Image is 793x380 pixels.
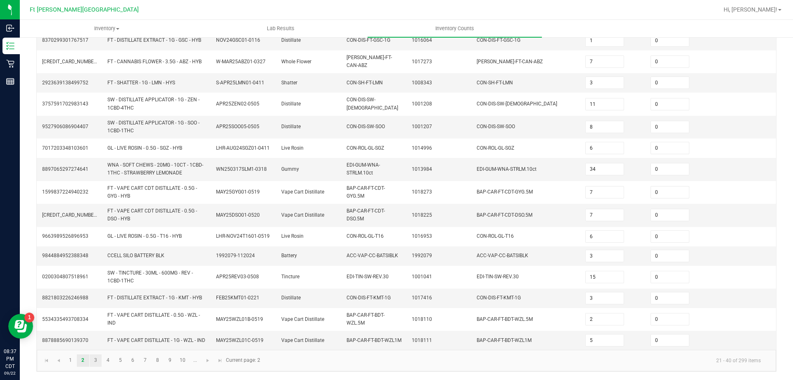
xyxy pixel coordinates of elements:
a: Go to the next page [202,354,214,367]
span: 1017416 [412,295,432,301]
span: MAY25GYG01-0519 [216,189,260,195]
span: Go to the last page [217,357,223,364]
span: GL - LIVE ROSIN - 0.5G - SGZ - HYB [107,145,182,151]
span: Vape Cart Distillate [281,189,324,195]
iframe: Resource center [8,314,33,339]
a: Page 1 [64,354,76,367]
span: 8897065297274641 [42,166,88,172]
span: CON-DIS-FT-KMT-1G [477,295,521,301]
span: WN250317SLM1-0318 [216,166,267,172]
span: EDI-TIN-SW-REV.30 [477,274,519,280]
span: 1599837224940232 [42,189,88,195]
span: ACC-VAP-CC-BATSIBLK [347,253,398,258]
span: BAP-CAR-FT-CDT-GYG.5M [477,189,533,195]
span: EDI-GUM-WNA-STRLM.10ct [477,166,537,172]
span: 0200304807518961 [42,274,88,280]
span: CON-DIS-FT-KMT-1G [347,295,391,301]
a: Page 7 [139,354,151,367]
a: Inventory [20,20,194,37]
a: Page 4 [102,354,114,367]
span: CON-SH-FT-LMN [347,80,383,86]
span: EDI-TIN-SW-REV.30 [347,274,389,280]
span: LHR-NOV24T1601-0519 [216,233,270,239]
span: APR25REV03-0508 [216,274,259,280]
inline-svg: Reports [6,77,14,86]
a: Page 10 [177,354,189,367]
span: 2923639138499752 [42,80,88,86]
inline-svg: Retail [6,60,14,68]
span: Distillate [281,101,301,107]
span: Whole Flower [281,59,311,65]
span: FT - VAPE CART DISTILLATE - 1G - WZL - IND [107,337,205,343]
span: 1992079-112024 [216,253,255,258]
span: ACC-VAP-CC-BATSIBLK [477,253,528,258]
span: CON-ROL-GL-T16 [347,233,384,239]
a: Inventory Counts [368,20,541,37]
span: FT - DISTILLATE EXTRACT - 1G - GSC - HYB [107,37,201,43]
span: NOV24GSC01-0116 [216,37,260,43]
span: 1001207 [412,124,432,129]
a: Page 6 [127,354,139,367]
a: Page 11 [189,354,201,367]
span: 9663989526896953 [42,233,88,239]
span: [CREDIT_CARD_NUMBER] [42,59,98,65]
span: MAY25WZL01C-0519 [216,337,264,343]
span: APR25ZEN02-0505 [216,101,259,107]
span: Go to the next page [204,357,211,364]
span: CON-DIS-SW-[DEMOGRAPHIC_DATA] [347,97,398,110]
span: FT - VAPE CART CDT DISTILLATE - 0.5G - DSO - HYB [107,208,197,222]
span: 1001208 [412,101,432,107]
p: 09/22 [4,370,16,376]
a: Go to the first page [40,354,52,367]
span: Go to the first page [43,357,50,364]
span: Shatter [281,80,297,86]
span: 7017203348103601 [42,145,88,151]
span: Live Rosin [281,233,304,239]
span: SW - DISTILLATE APPLICATOR - 1G - ZEN - 1CBD-4THC [107,97,199,110]
span: CON-ROL-GL-SGZ [477,145,514,151]
span: MAY25WZL01B-0519 [216,316,263,322]
span: CON-ROL-GL-T16 [477,233,514,239]
span: Live Rosin [281,145,304,151]
span: FEB25KMT01-0221 [216,295,259,301]
span: Ft [PERSON_NAME][GEOGRAPHIC_DATA] [30,6,139,13]
span: 1001041 [412,274,432,280]
span: 1014996 [412,145,432,151]
span: 1008343 [412,80,432,86]
inline-svg: Inventory [6,42,14,50]
span: Lab Results [256,25,306,32]
inline-svg: Inbound [6,24,14,32]
span: CON-ROL-GL-SGZ [347,145,384,151]
span: CCELL SILO BATTERY BLK [107,253,164,258]
span: 1018110 [412,316,432,322]
span: BAP-CAR-FT-BDT-WZL.5M [347,312,385,326]
span: 5534335493708334 [42,316,88,322]
span: 1016953 [412,233,432,239]
a: Go to the last page [214,354,226,367]
span: 1018111 [412,337,432,343]
span: APR25SOO05-0505 [216,124,259,129]
span: [CREDIT_CARD_NUMBER] [42,212,98,218]
span: W-MAR25ABZ01-0327 [216,59,266,65]
kendo-pager-info: 21 - 40 of 299 items [265,354,767,367]
a: Page 8 [152,354,164,367]
span: CON-DIS-FT-GSC-1G [347,37,390,43]
a: Go to the previous page [52,354,64,367]
p: 08:37 PM CDT [4,348,16,370]
iframe: Resource center unread badge [24,313,34,323]
span: [PERSON_NAME]-FT-CAN-ABZ [477,59,543,65]
span: WNA - SOFT CHEWS - 20MG - 10CT - 1CBD-1THC - STRAWBERRY LEMONADE [107,162,203,176]
a: Page 3 [90,354,102,367]
span: Tincture [281,274,299,280]
span: [PERSON_NAME]-FT-CAN-ABZ [347,55,392,68]
span: BAP-CAR-FT-CDT-DSO.5M [477,212,532,218]
span: CON-DIS-FT-GSC-1G [477,37,520,43]
span: S-APR25LMN01-0411 [216,80,264,86]
span: Distillate [281,37,301,43]
span: 1992079 [412,253,432,258]
a: Page 2 [77,354,89,367]
kendo-pager: Current page: 2 [37,350,776,371]
span: EDI-GUM-WNA-STRLM.10ct [347,162,380,176]
span: 9527906086904407 [42,124,88,129]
